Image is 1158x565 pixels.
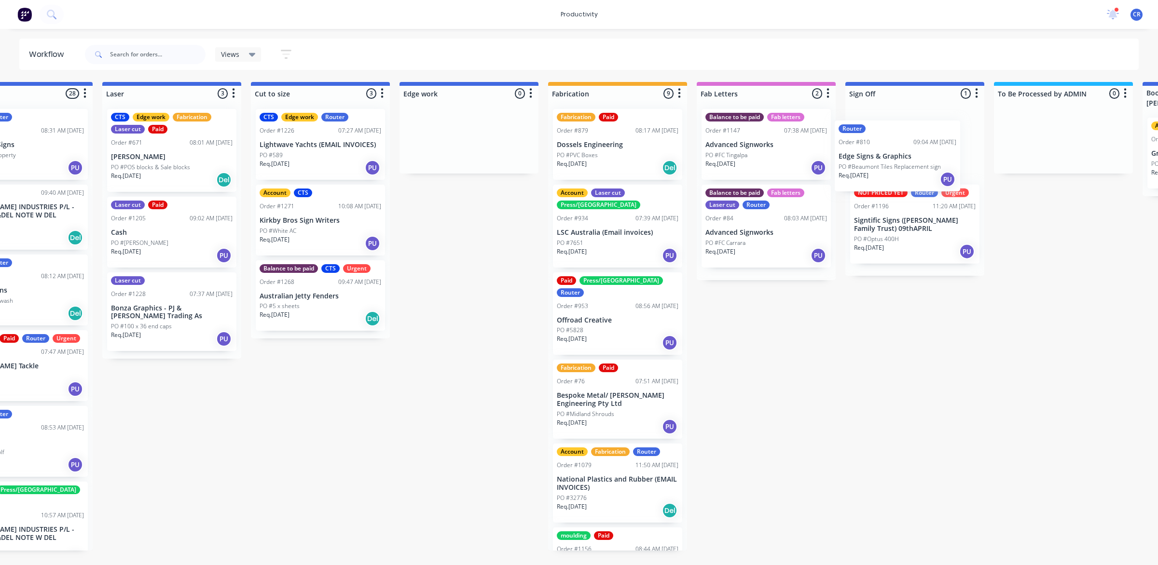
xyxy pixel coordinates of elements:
[1133,10,1141,19] span: CR
[29,49,69,60] div: Workflow
[556,7,603,22] div: productivity
[110,45,206,64] input: Search for orders...
[17,7,32,22] img: Factory
[221,49,239,59] span: Views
